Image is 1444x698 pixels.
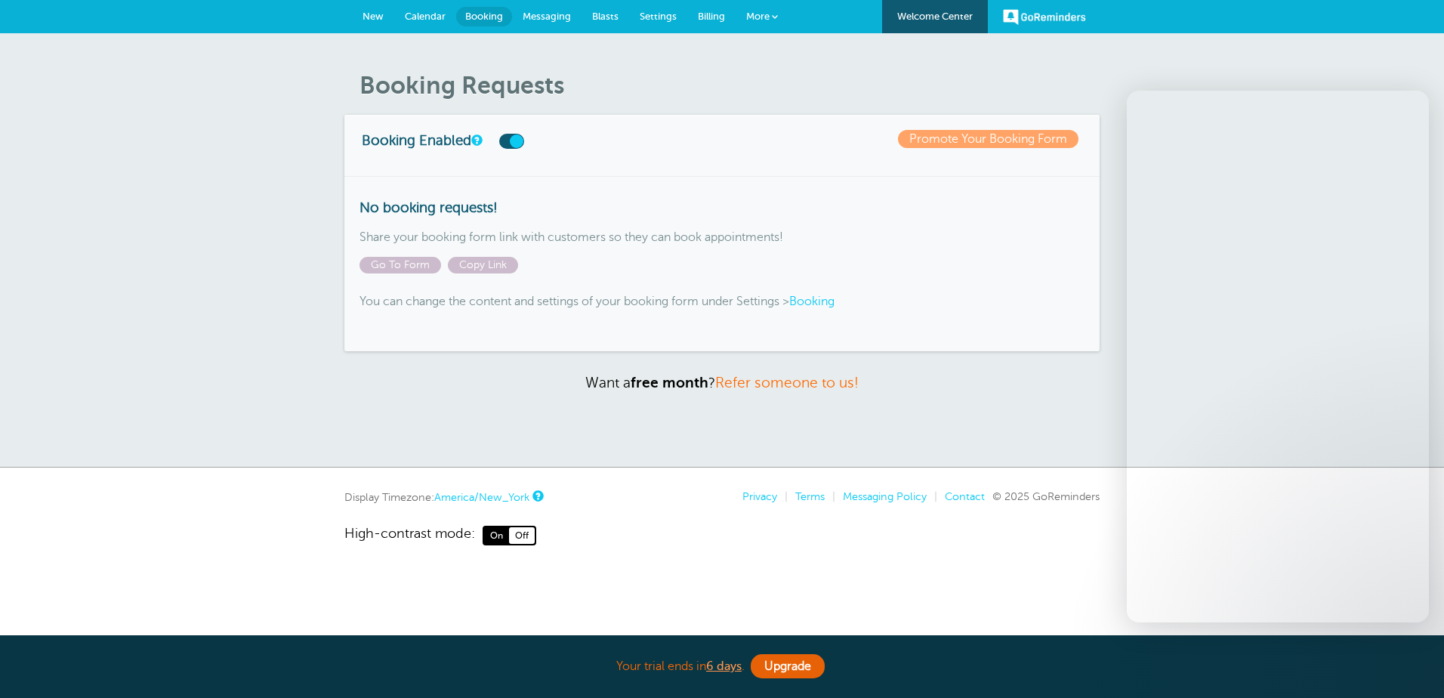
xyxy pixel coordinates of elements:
a: Privacy [742,490,777,502]
div: Display Timezone: [344,490,541,504]
strong: free month [631,375,708,391]
span: Calendar [405,11,446,22]
a: Booking [456,7,512,26]
iframe: Resource center [1384,638,1429,683]
a: Upgrade [751,654,825,678]
span: Off [509,527,535,544]
p: Want a ? [344,374,1100,391]
span: Messaging [523,11,571,22]
span: New [363,11,384,22]
a: High-contrast mode: On Off [344,526,1100,545]
a: Promote Your Booking Form [898,130,1078,148]
span: Settings [640,11,677,22]
h1: Booking Requests [359,71,1100,100]
span: More [746,11,770,22]
p: Share your booking form link with customers so they can book appointments! [359,230,1085,245]
a: This switch turns your online booking form on or off. [471,135,480,145]
span: Booking [465,11,503,22]
a: 6 days [706,659,742,673]
iframe: Intercom live chat [1127,91,1429,622]
h3: Booking Enabled [362,130,588,149]
div: Your trial ends in . [344,650,1100,683]
span: Go To Form [359,257,441,273]
a: This is the timezone being used to display dates and times to you on this device. Click the timez... [532,491,541,501]
a: Messaging Policy [843,490,927,502]
a: Go To Form [359,259,448,270]
a: Terms [795,490,825,502]
p: You can change the content and settings of your booking form under Settings > [359,295,1085,309]
span: Billing [698,11,725,22]
h3: No booking requests! [359,199,1085,216]
a: Copy Link [448,259,522,270]
li: | [825,490,835,503]
a: Refer someone to us! [715,375,859,391]
span: High-contrast mode: [344,526,475,545]
span: Copy Link [448,257,518,273]
li: | [927,490,937,503]
a: America/New_York [434,491,529,503]
a: Booking [789,295,835,308]
li: | [777,490,788,503]
span: © 2025 GoReminders [992,490,1100,502]
a: Contact [945,490,985,502]
span: Blasts [592,11,619,22]
span: On [484,527,509,544]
